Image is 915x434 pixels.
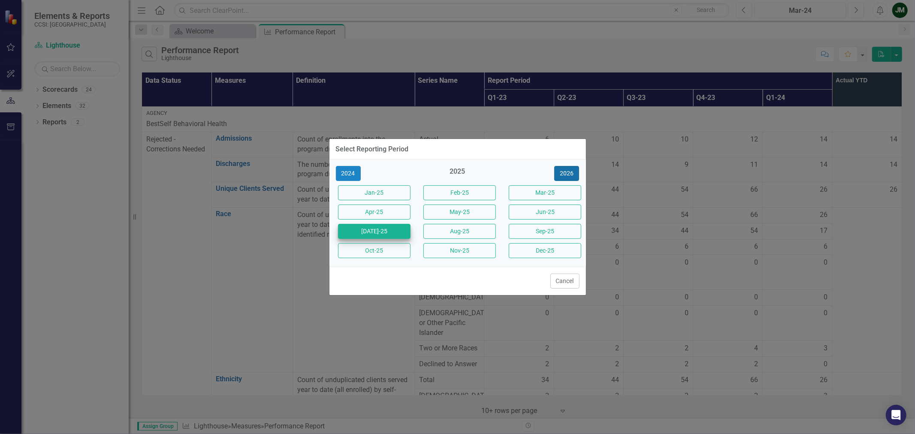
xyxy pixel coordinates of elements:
[338,185,411,200] button: Jan-25
[554,166,579,181] button: 2026
[338,224,411,239] button: [DATE]-25
[338,205,411,220] button: Apr-25
[338,243,411,258] button: Oct-25
[423,205,496,220] button: May-25
[509,185,581,200] button: Mar-25
[336,166,361,181] button: 2024
[550,274,580,289] button: Cancel
[423,243,496,258] button: Nov-25
[509,224,581,239] button: Sep-25
[886,405,906,425] div: Open Intercom Messenger
[336,145,409,153] div: Select Reporting Period
[421,167,494,181] div: 2025
[509,243,581,258] button: Dec-25
[423,224,496,239] button: Aug-25
[509,205,581,220] button: Jun-25
[423,185,496,200] button: Feb-25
